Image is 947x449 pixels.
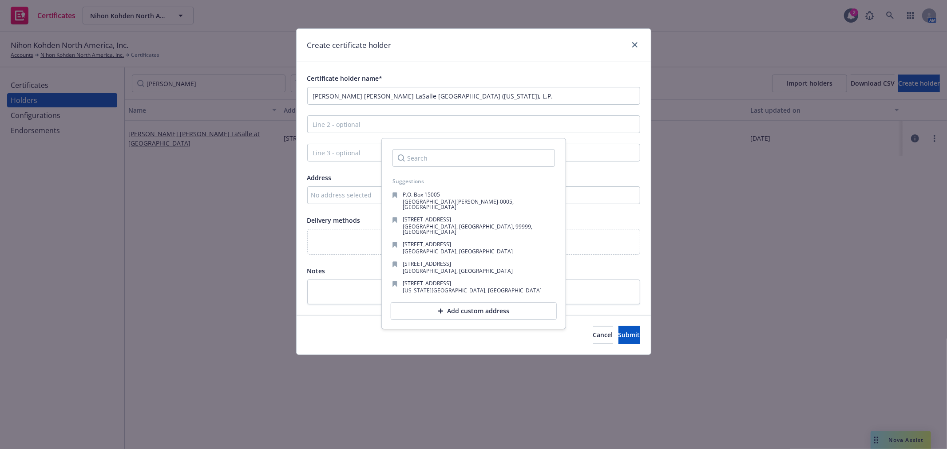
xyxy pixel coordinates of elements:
input: Line 1 [307,87,640,105]
button: P.O. Box 15005[GEOGRAPHIC_DATA][PERSON_NAME]-0005, [GEOGRAPHIC_DATA] [385,189,562,213]
button: [STREET_ADDRESS][US_STATE][GEOGRAPHIC_DATA], [GEOGRAPHIC_DATA] [385,277,562,297]
span: [STREET_ADDRESS] [403,240,451,248]
span: P.O. Box 15005 [403,191,440,198]
span: [GEOGRAPHIC_DATA], [GEOGRAPHIC_DATA], 99999, [GEOGRAPHIC_DATA] [403,223,532,236]
span: [STREET_ADDRESS] [403,280,451,287]
span: Notes [307,267,325,275]
button: No address selected [307,186,640,204]
input: Line 3 - optional [307,144,640,161]
span: [STREET_ADDRESS] [403,260,451,268]
button: [STREET_ADDRESS][GEOGRAPHIC_DATA], [GEOGRAPHIC_DATA], 99999, [GEOGRAPHIC_DATA] [385,213,562,238]
button: [STREET_ADDRESS][GEOGRAPHIC_DATA], [GEOGRAPHIC_DATA] [385,238,562,258]
span: [GEOGRAPHIC_DATA], [GEOGRAPHIC_DATA] [403,267,513,275]
span: Delivery methods [307,216,361,224]
input: Search [392,149,555,167]
button: Cancel [593,326,613,344]
div: No address selected [311,190,627,200]
span: Submit [618,331,640,339]
span: [STREET_ADDRESS] [403,216,451,223]
button: [STREET_ADDRESS][GEOGRAPHIC_DATA], [GEOGRAPHIC_DATA] [385,258,562,277]
div: Suggestions [392,177,555,185]
span: Address [307,173,332,182]
div: Add a delivery method [307,229,640,255]
h1: Create certificate holder [307,39,392,51]
span: [GEOGRAPHIC_DATA], [GEOGRAPHIC_DATA] [403,248,513,255]
button: Submit [618,326,640,344]
a: close [630,39,640,50]
span: Cancel [593,331,613,339]
input: Line 2 - optional [307,115,640,133]
span: Certificate holder name* [307,74,383,83]
span: [GEOGRAPHIC_DATA][PERSON_NAME]-0005, [GEOGRAPHIC_DATA] [403,198,514,211]
span: [US_STATE][GEOGRAPHIC_DATA], [GEOGRAPHIC_DATA] [403,287,542,294]
button: Add custom address [391,302,557,320]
